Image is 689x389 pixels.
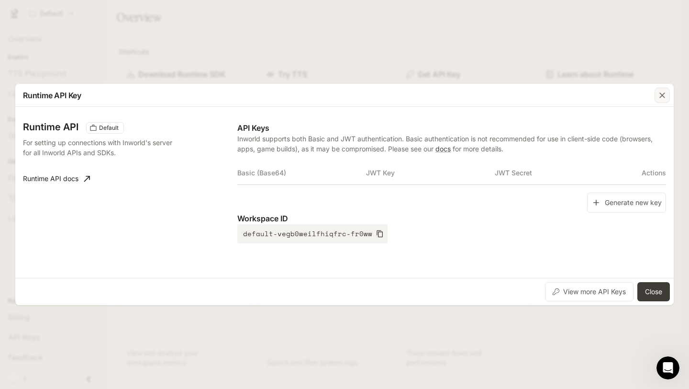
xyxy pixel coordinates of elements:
[656,356,679,379] iframe: Intercom live chat
[623,161,666,184] th: Actions
[237,213,666,224] p: Workspace ID
[587,193,666,213] button: Generate new key
[366,161,495,184] th: JWT Key
[545,282,633,301] button: View more API Keys
[237,122,666,134] p: API Keys
[637,282,670,301] button: Close
[19,169,94,188] a: Runtime API docs
[23,137,178,158] p: For setting up connections with Inworld's server for all Inworld APIs and SDKs.
[237,134,666,154] p: Inworld supports both Basic and JWT authentication. Basic authentication is not recommended for u...
[86,122,124,134] div: These keys will apply to your current workspace only
[495,161,623,184] th: JWT Secret
[95,124,122,132] span: Default
[23,90,81,101] p: Runtime API Key
[237,224,388,243] button: default-vegb0weilfhiqfrc-fr0ww
[23,122,78,132] h3: Runtime API
[435,145,451,153] a: docs
[237,161,366,184] th: Basic (Base64)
